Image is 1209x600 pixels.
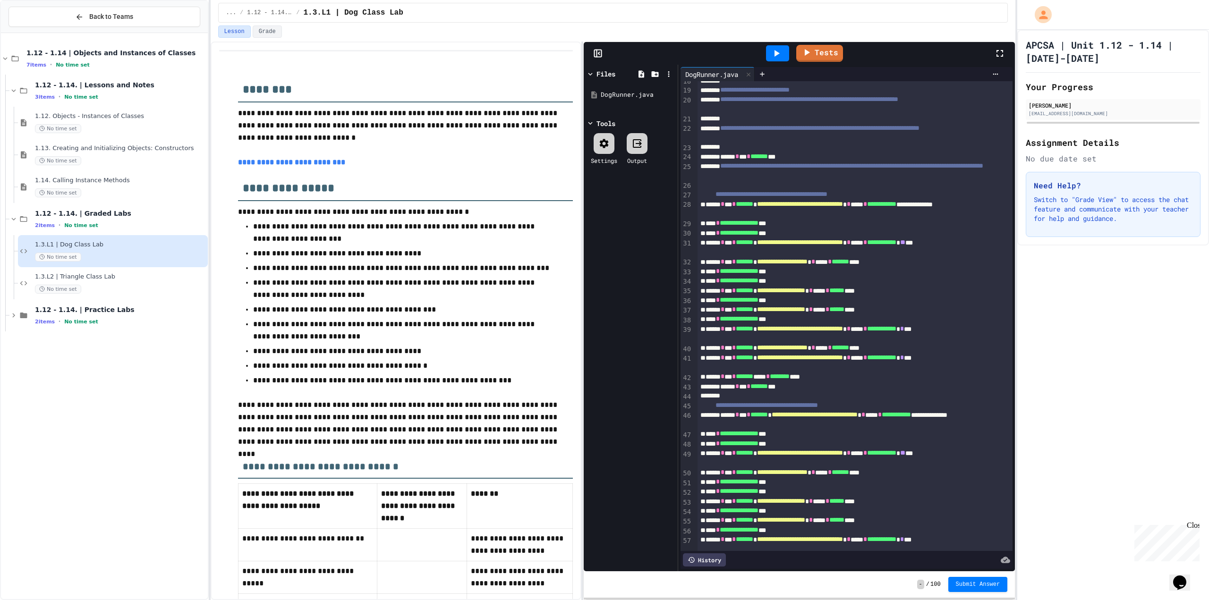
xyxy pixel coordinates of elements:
button: Back to Teams [9,7,200,27]
h2: Your Progress [1026,80,1200,93]
div: 24 [681,152,692,162]
span: 100 [930,581,941,588]
div: 37 [681,306,692,315]
div: 51 [681,479,692,488]
span: • [59,221,60,229]
span: • [59,318,60,325]
div: 43 [681,383,692,392]
div: History [683,553,726,566]
div: 23 [681,144,692,153]
span: 1.13. Creating and Initializing Objects: Constructors [35,144,206,152]
span: 2 items [35,222,55,228]
div: 46 [681,411,692,431]
div: Settings [591,156,617,165]
div: 57 [681,536,692,556]
div: 50 [681,469,692,478]
h3: Need Help? [1034,180,1192,191]
span: 1.12 - 1.14. | Graded Labs [35,209,206,218]
div: 40 [681,345,692,354]
span: No time set [64,319,98,325]
div: No due date set [1026,153,1200,164]
div: 49 [681,450,692,469]
div: Chat with us now!Close [4,4,65,60]
div: 44 [681,392,692,402]
span: No time set [64,94,98,100]
div: 52 [681,488,692,498]
span: 1.12 - 1.14. | Lessons and Notes [35,81,206,89]
a: Tests [796,45,843,62]
span: No time set [64,222,98,228]
div: 32 [681,258,692,267]
span: No time set [35,124,81,133]
div: 25 [681,162,692,182]
p: Switch to "Grade View" to access the chat feature and communicate with your teacher for help and ... [1034,195,1192,223]
span: 1.14. Calling Instance Methods [35,177,206,185]
div: 19 [681,86,692,95]
div: 56 [681,527,692,536]
div: 29 [681,220,692,229]
div: 35 [681,287,692,296]
span: Back to Teams [89,12,133,22]
span: • [59,93,60,101]
span: 1.12 - 1.14. | Practice Labs [35,305,206,314]
span: / [296,9,299,17]
span: No time set [35,285,81,294]
span: / [926,581,929,588]
div: 54 [681,507,692,517]
span: 2 items [35,319,55,325]
span: No time set [35,188,81,197]
span: / [240,9,243,17]
div: 26 [681,181,692,191]
iframe: chat widget [1169,562,1200,591]
span: 3 items [35,94,55,100]
h2: Assignment Details [1026,136,1200,149]
div: 36 [681,296,692,306]
span: Submit Answer [956,581,1000,588]
div: 55 [681,517,692,526]
span: - [917,580,924,589]
span: No time set [35,253,81,262]
div: 34 [681,277,692,287]
div: 53 [681,498,692,507]
div: 30 [681,229,692,238]
div: 45 [681,402,692,411]
button: Grade [253,25,282,38]
button: Submit Answer [948,577,1008,592]
div: Files [596,69,615,79]
span: 7 items [26,62,46,68]
span: ... [226,9,237,17]
div: My Account [1025,4,1054,25]
span: 1.12 - 1.14 | Objects and Instances of Classes [26,49,206,57]
span: 1.12 - 1.14. | Graded Labs [247,9,292,17]
div: DogRunner.java [681,67,755,81]
div: 39 [681,325,692,345]
div: 18 [681,77,692,86]
div: 22 [681,124,692,144]
iframe: chat widget [1131,521,1200,561]
div: Output [627,156,647,165]
span: 1.3.L2 | Triangle Class Lab [35,273,206,281]
div: 27 [681,191,692,200]
div: DogRunner.java [681,69,743,79]
div: [EMAIL_ADDRESS][DOMAIN_NAME] [1029,110,1198,117]
div: 21 [681,115,692,124]
div: 42 [681,373,692,383]
span: • [50,61,52,68]
div: 38 [681,316,692,325]
div: [PERSON_NAME] [1029,101,1198,110]
h1: APCSA | Unit 1.12 - 1.14 | [DATE]-[DATE] [1026,38,1200,65]
div: 31 [681,239,692,258]
div: 48 [681,440,692,449]
span: 1.3.L1 | Dog Class Lab [304,7,403,18]
button: Lesson [218,25,251,38]
div: 41 [681,354,692,373]
span: No time set [35,156,81,165]
span: 1.12. Objects - Instances of Classes [35,112,206,120]
div: 28 [681,200,692,220]
div: 47 [681,431,692,440]
span: 1.3.L1 | Dog Class Lab [35,241,206,249]
div: DogRunner.java [601,90,674,100]
span: No time set [56,62,90,68]
div: 33 [681,268,692,277]
div: Tools [596,118,615,128]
